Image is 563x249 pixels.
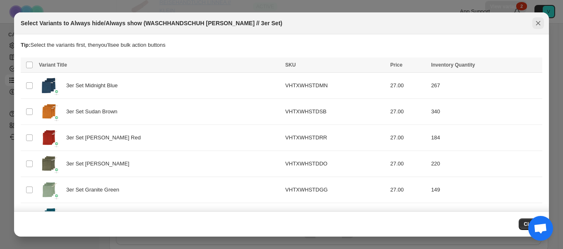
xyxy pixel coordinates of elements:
[66,81,122,90] span: 3er Set Midnight Blue
[66,160,134,168] span: 3er Set [PERSON_NAME]
[388,125,429,151] td: 27.00
[519,218,542,230] button: Close
[528,216,553,241] a: Chat öffnen
[283,125,388,151] td: VHTXWHSTDRR
[283,99,388,125] td: VHTXWHSTDSB
[428,125,542,151] td: 184
[388,151,429,177] td: 27.00
[39,153,60,174] img: WHS_mit_GOTS_neu_dusty_olive_707ae890-6b72-409b-87f3-e400728f28d1.png
[39,75,60,96] img: WHS_mit_GOTS_neu_midnight_blue_cbf819aa-f3de-4029-91dc-c53fefe4342a.png
[39,62,67,68] span: Variant Title
[428,177,542,203] td: 149
[66,186,124,194] span: 3er Set Granite Green
[66,134,145,142] span: 3er Set [PERSON_NAME] Red
[532,17,544,29] button: Close
[66,108,122,116] span: 3er Set Sudan Brown
[21,19,282,27] h2: Select Variants to Always hide/Always show (WASCHHANDSCHUH [PERSON_NAME] // 3er Set)
[428,73,542,99] td: 267
[388,99,429,125] td: 27.00
[21,42,31,48] strong: Tip:
[388,177,429,203] td: 27.00
[428,151,542,177] td: 220
[283,151,388,177] td: VHTXWHSTDDO
[524,221,537,227] span: Close
[428,99,542,125] td: 340
[39,101,60,122] img: WHS_mit_GOTS_neu_sudan_brown_9f0290cf-b6da-428b-b1f2-b1125126e3cb.png
[283,73,388,99] td: VHTXWHSTDMN
[431,62,475,68] span: Inventory Quantity
[21,41,542,49] p: Select the variants first, then you'll see bulk action buttons
[390,62,402,68] span: Price
[39,180,60,200] img: WHS_mit_GOTS_neu_granite_green.png
[285,62,296,68] span: SKU
[388,203,429,229] td: 27.00
[39,127,60,148] img: WHS_mit_GOTS_neu_rusty_red_5ef43073-7859-4999-b668-3189a08a8e95.png
[388,73,429,99] td: 27.00
[428,203,542,229] td: 163
[283,203,388,229] td: VHTXWHSTDOP
[39,206,60,226] img: WHS_mit_GOTS_neu_ocean_petrol_7cafa3b1-cd7e-4b87-82e4-a90fdb1c52ec.png
[283,177,388,203] td: VHTXWHSTDGG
